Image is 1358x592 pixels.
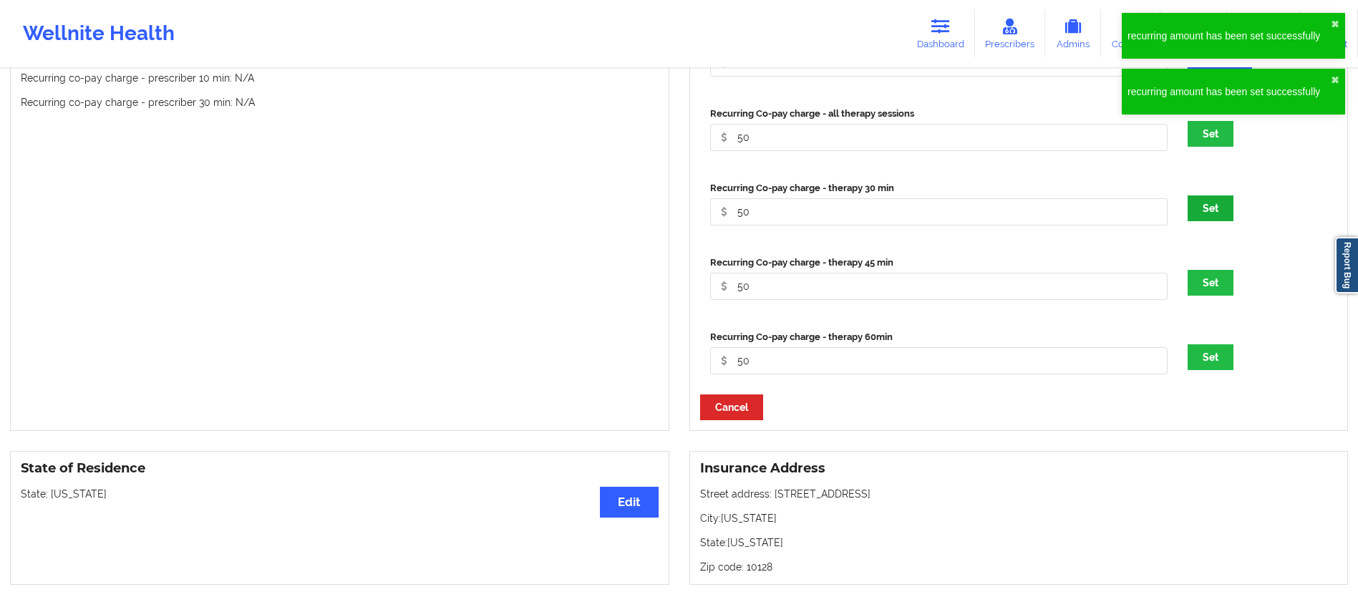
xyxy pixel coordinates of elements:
div: recurring amount has been set successfully [1127,84,1331,99]
label: Recurring Co-pay charge - therapy 60min [710,330,1168,344]
button: Set [1188,270,1233,296]
label: Recurring Co-pay charge - therapy 45 min [710,256,1168,270]
input: 60 [710,273,1168,300]
a: Admins [1045,10,1101,57]
a: Prescribers [975,10,1046,57]
label: Recurring Co-pay charge - all therapy sessions [710,107,1168,121]
button: Set [1188,195,1233,221]
p: State: [US_STATE] [700,535,1338,550]
button: close [1331,74,1339,86]
p: City: [US_STATE] [700,511,1338,525]
p: State: [US_STATE] [21,487,659,501]
p: Zip code: 10128 [700,560,1338,574]
p: Recurring co-pay charge - prescriber 10 min : N/A [21,71,659,85]
a: Coaches [1101,10,1160,57]
label: Recurring Co-pay charge - therapy 30 min [710,181,1168,195]
a: Report Bug [1335,237,1358,293]
button: Set [1188,344,1233,370]
input: 60 [710,347,1168,374]
h3: State of Residence [21,460,659,477]
button: close [1331,19,1339,30]
button: Set [1188,121,1233,147]
a: Dashboard [906,10,975,57]
div: recurring amount has been set successfully [1127,29,1331,43]
button: Cancel [700,394,763,420]
input: 60 [710,124,1168,151]
p: Street address: [STREET_ADDRESS] [700,487,1338,501]
h3: Insurance Address [700,460,1338,477]
button: Edit [600,487,658,518]
input: 60 [710,198,1168,225]
p: Recurring co-pay charge - prescriber 30 min : N/A [21,95,659,110]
